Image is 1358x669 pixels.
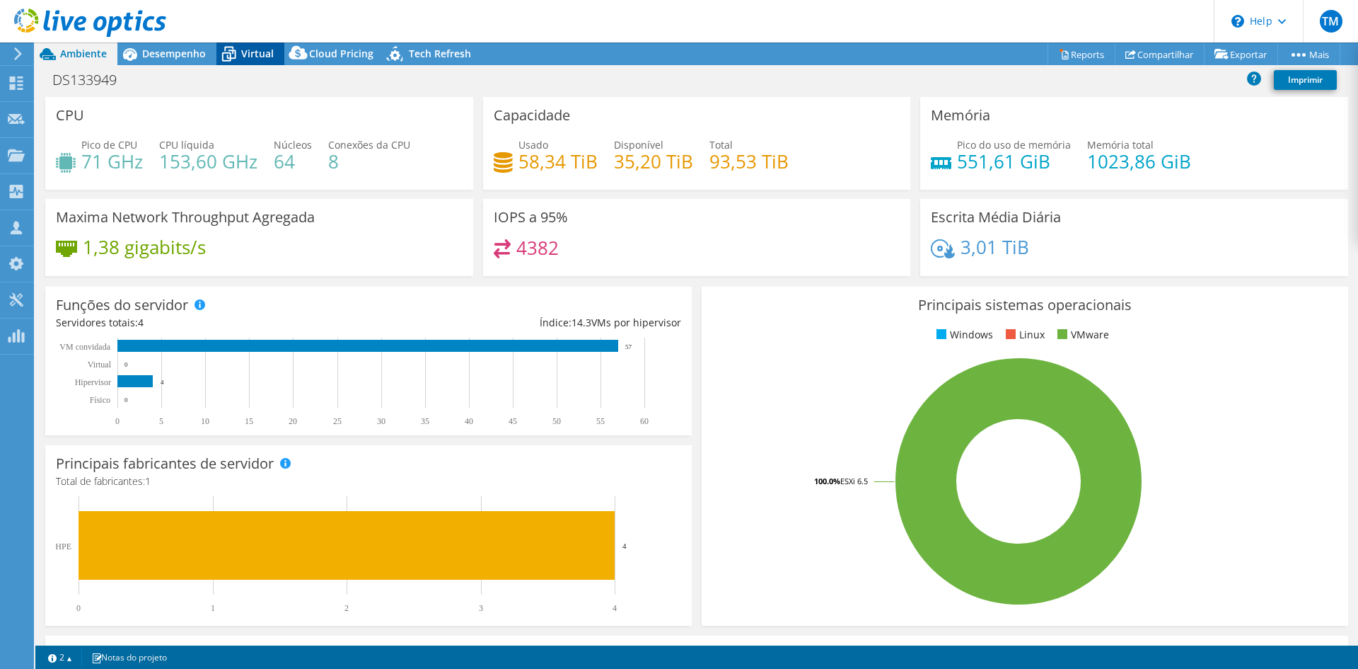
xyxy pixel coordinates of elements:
[1320,10,1342,33] span: TM
[159,416,163,426] text: 5
[614,138,663,151] span: Disponível
[142,47,206,60] span: Desempenho
[1087,138,1154,151] span: Memória total
[931,210,1061,225] h3: Escrita Média Diária
[56,210,315,225] h3: Maxima Network Throughput Agregada
[241,47,274,60] span: Virtual
[56,297,188,313] h3: Funções do servidor
[201,416,209,426] text: 10
[933,327,993,343] li: Windows
[509,416,517,426] text: 45
[516,240,559,256] h4: 4382
[75,377,111,387] text: Hipervisor
[518,138,548,151] span: Usado
[159,154,257,169] h4: 153,60 GHz
[1274,70,1337,90] a: Imprimir
[56,315,368,331] div: Servidores totais:
[309,47,373,60] span: Cloud Pricing
[622,542,627,550] text: 4
[38,648,82,666] a: 2
[56,456,274,471] h3: Principais fabricantes de servidor
[518,154,598,169] h4: 58,34 TiB
[640,416,649,426] text: 60
[957,138,1071,151] span: Pico do uso de memória
[161,379,164,386] text: 4
[961,239,1029,255] h4: 3,01 TiB
[56,108,84,123] h3: CPU
[76,603,81,613] text: 0
[124,361,128,368] text: 0
[81,154,143,169] h4: 71 GHz
[712,297,1337,313] h3: Principais sistemas operacionais
[328,154,410,169] h4: 8
[494,108,570,123] h3: Capacidade
[479,603,483,613] text: 3
[1231,15,1244,28] svg: \n
[709,154,789,169] h4: 93,53 TiB
[81,648,177,666] a: Notas do projeto
[211,603,215,613] text: 1
[377,416,385,426] text: 30
[328,138,410,151] span: Conexões da CPU
[625,343,632,350] text: 57
[88,360,112,370] text: Virtual
[494,210,568,225] h3: IOPS a 95%
[56,474,681,489] h4: Total de fabricantes:
[159,138,214,151] span: CPU líquida
[274,154,312,169] h4: 64
[344,603,349,613] text: 2
[90,395,110,405] tspan: Físico
[1115,43,1205,65] a: Compartilhar
[596,416,605,426] text: 55
[46,72,139,88] h1: DS133949
[115,416,120,426] text: 0
[571,316,591,329] span: 14.3
[289,416,297,426] text: 20
[814,476,840,486] tspan: 100.0%
[59,342,110,352] text: VM convidada
[1002,327,1045,343] li: Linux
[613,603,617,613] text: 4
[931,108,990,123] h3: Memória
[465,416,473,426] text: 40
[614,154,693,169] h4: 35,20 TiB
[1277,43,1340,65] a: Mais
[81,138,137,151] span: Pico de CPU
[1047,43,1115,65] a: Reports
[957,154,1071,169] h4: 551,61 GiB
[138,316,144,329] span: 4
[60,47,107,60] span: Ambiente
[55,542,71,551] text: HPE
[145,474,151,488] span: 1
[552,416,561,426] text: 50
[245,416,253,426] text: 15
[124,396,128,404] text: 0
[1087,154,1191,169] h4: 1023,86 GiB
[421,416,429,426] text: 35
[83,239,206,255] h4: 1,38 gigabits/s
[709,138,733,151] span: Total
[274,138,312,151] span: Núcleos
[1204,43,1278,65] a: Exportar
[840,476,868,486] tspan: ESXi 6.5
[333,416,342,426] text: 25
[368,315,681,331] div: Índice: VMs por hipervisor
[1054,327,1109,343] li: VMware
[409,47,471,60] span: Tech Refresh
